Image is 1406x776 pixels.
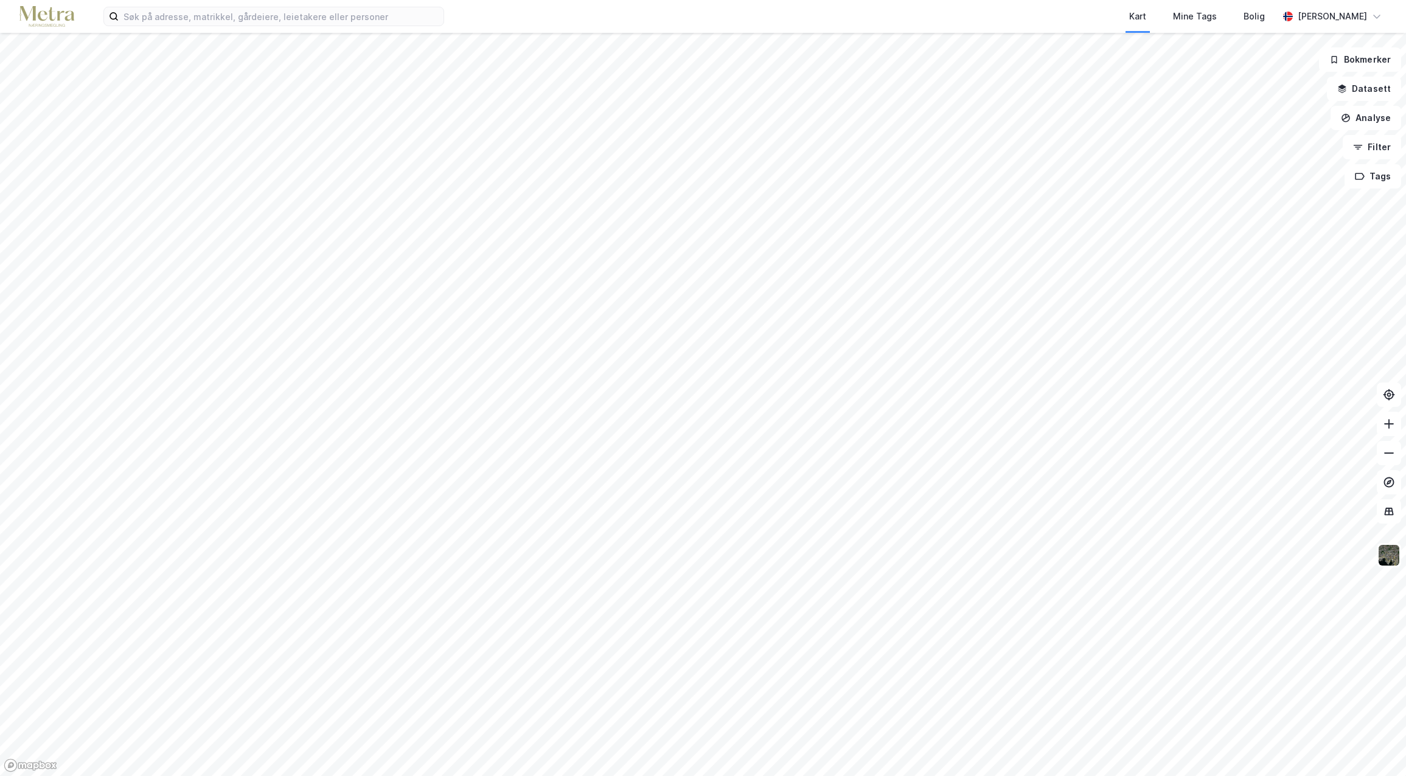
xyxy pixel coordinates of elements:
div: Kontrollprogram for chat [1345,718,1406,776]
div: [PERSON_NAME] [1298,9,1367,24]
div: Mine Tags [1173,9,1217,24]
input: Søk på adresse, matrikkel, gårdeiere, leietakere eller personer [119,7,444,26]
iframe: Chat Widget [1345,718,1406,776]
div: Bolig [1244,9,1265,24]
div: Kart [1129,9,1146,24]
img: metra-logo.256734c3b2bbffee19d4.png [19,6,74,27]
